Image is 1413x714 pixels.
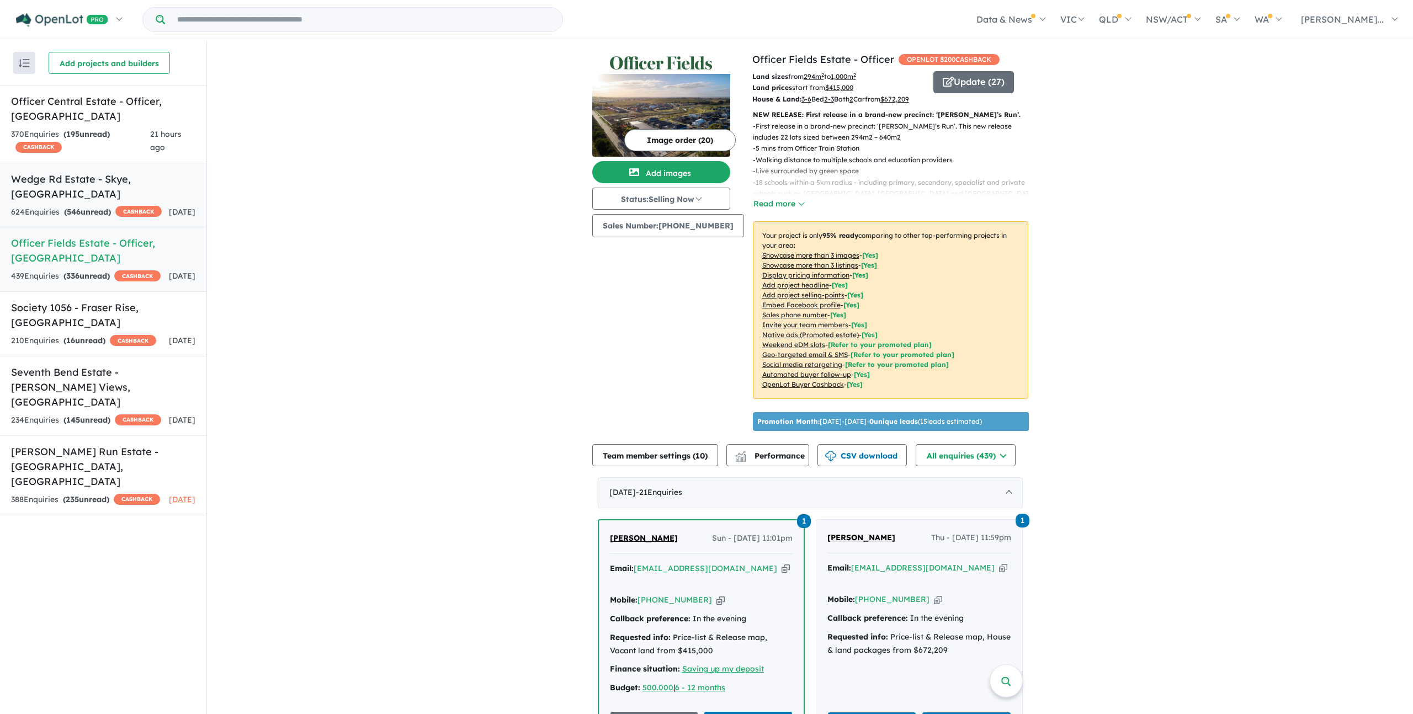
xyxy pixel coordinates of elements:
[757,417,982,427] p: [DATE] - [DATE] - ( 15 leads estimated)
[762,380,844,388] u: OpenLot Buyer Cashback
[853,72,856,78] sup: 2
[1301,14,1384,25] span: [PERSON_NAME]...
[114,270,161,281] span: CASHBACK
[797,514,811,528] span: 1
[843,301,859,309] span: [ Yes ]
[592,188,730,210] button: Status:Selling Now
[933,71,1014,93] button: Update (27)
[916,444,1016,466] button: All enquiries (439)
[832,281,848,289] span: [ Yes ]
[592,74,730,157] img: Officer Fields Estate - Officer
[712,532,793,545] span: Sun - [DATE] 11:01pm
[804,72,824,81] u: 294 m
[610,532,678,545] a: [PERSON_NAME]
[610,595,638,605] strong: Mobile:
[854,370,870,379] span: [Yes]
[852,271,868,279] span: [ Yes ]
[66,271,79,281] span: 336
[752,71,925,82] p: from
[592,214,744,237] button: Sales Number:[PHONE_NUMBER]
[762,340,825,349] u: Weekend eDM slots
[49,52,170,74] button: Add projects and builders
[66,494,79,504] span: 235
[851,321,867,329] span: [ Yes ]
[169,415,195,425] span: [DATE]
[167,8,560,31] input: Try estate name, suburb, builder or developer
[610,632,671,642] strong: Requested info:
[63,415,110,425] strong: ( unread)
[851,563,995,573] a: [EMAIL_ADDRESS][DOMAIN_NAME]
[827,612,1011,625] div: In the evening
[610,631,793,658] div: Price-list & Release map, Vacant land from $415,000
[63,494,109,504] strong: ( unread)
[592,52,730,157] a: Officer Fields Estate - Officer LogoOfficer Fields Estate - Officer
[610,612,793,626] div: In the evening
[735,454,746,461] img: bar-chart.svg
[825,451,836,462] img: download icon
[610,563,634,573] strong: Email:
[824,72,856,81] span: to
[762,281,829,289] u: Add project headline
[67,207,81,217] span: 546
[1016,513,1029,527] a: 1
[831,72,856,81] u: 1,000 m
[753,166,1037,177] p: - Live surrounded by green space
[169,494,195,504] span: [DATE]
[847,380,863,388] span: [Yes]
[735,451,745,457] img: line-chart.svg
[827,631,1011,657] div: Price-list & Release map, House & land packages from $672,209
[753,177,1037,200] p: - 18 schools within a 5km radius - including primary, secondary, specialist and private schools s...
[752,95,801,103] b: House & Land:
[11,206,162,219] div: 624 Enquir ies
[752,53,894,66] a: Officer Fields Estate - Officer
[753,154,1037,166] p: - Walking distance to multiple schools and education providers
[63,335,105,345] strong: ( unread)
[797,513,811,528] a: 1
[849,95,853,103] u: 2
[11,236,195,265] h5: Officer Fields Estate - Officer , [GEOGRAPHIC_DATA]
[855,594,929,604] a: [PHONE_NUMBER]
[830,311,846,319] span: [ Yes ]
[762,350,848,359] u: Geo-targeted email & SMS
[642,683,673,692] u: 500.000
[880,95,909,103] u: $ 672,209
[753,221,1028,399] p: Your project is only comparing to other top-performing projects in your area: - - - - - - - - - -...
[782,563,790,574] button: Copy
[597,56,726,70] img: Officer Fields Estate - Officer Logo
[753,143,1037,154] p: - 5 mins from Officer Train Station
[19,59,30,67] img: sort.svg
[1016,514,1029,527] span: 1
[862,331,878,339] span: [Yes]
[682,664,764,674] a: Saving up my deposit
[861,261,877,269] span: [ Yes ]
[115,414,161,425] span: CASHBACK
[624,129,736,151] button: Image order (20)
[827,594,855,604] strong: Mobile:
[762,261,858,269] u: Showcase more than 3 listings
[827,532,895,542] span: [PERSON_NAME]
[869,417,918,425] b: 0 unique leads
[753,109,1028,120] p: NEW RELEASE: First release in a brand-new precinct: ‘[PERSON_NAME]’s Run’.
[11,365,195,409] h5: Seventh Bend Estate - [PERSON_NAME] Views , [GEOGRAPHIC_DATA]
[762,370,851,379] u: Automated buyer follow-up
[999,562,1007,574] button: Copy
[824,95,834,103] u: 2-3
[610,681,793,695] div: |
[11,172,195,201] h5: Wedge Rd Estate - Skye , [GEOGRAPHIC_DATA]
[931,531,1011,545] span: Thu - [DATE] 11:59pm
[15,142,62,153] span: CASHBACK
[592,161,730,183] button: Add images
[610,614,690,624] strong: Callback preference:
[753,121,1037,143] p: - First release in a brand-new precinct: ‘[PERSON_NAME]’s Run’. This new release includes 22 lots...
[169,335,195,345] span: [DATE]
[675,683,725,692] a: 6 - 12 months
[752,72,788,81] b: Land sizes
[11,94,195,124] h5: Officer Central Estate - Officer , [GEOGRAPHIC_DATA]
[63,129,110,139] strong: ( unread)
[592,444,718,466] button: Team member settings (10)
[11,414,161,427] div: 234 Enquir ies
[827,632,888,642] strong: Requested info:
[762,360,842,369] u: Social media retargeting
[827,531,895,545] a: [PERSON_NAME]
